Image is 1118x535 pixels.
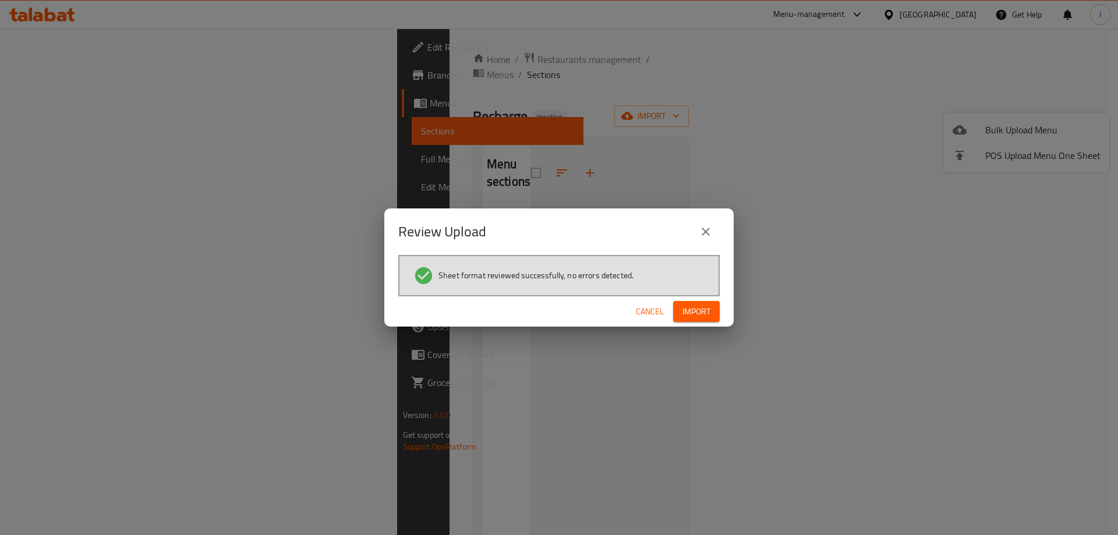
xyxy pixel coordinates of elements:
[673,301,720,323] button: Import
[682,304,710,319] span: Import
[631,301,668,323] button: Cancel
[692,218,720,246] button: close
[438,270,634,281] span: Sheet format reviewed successfully, no errors detected.
[398,222,486,241] h2: Review Upload
[636,304,664,319] span: Cancel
